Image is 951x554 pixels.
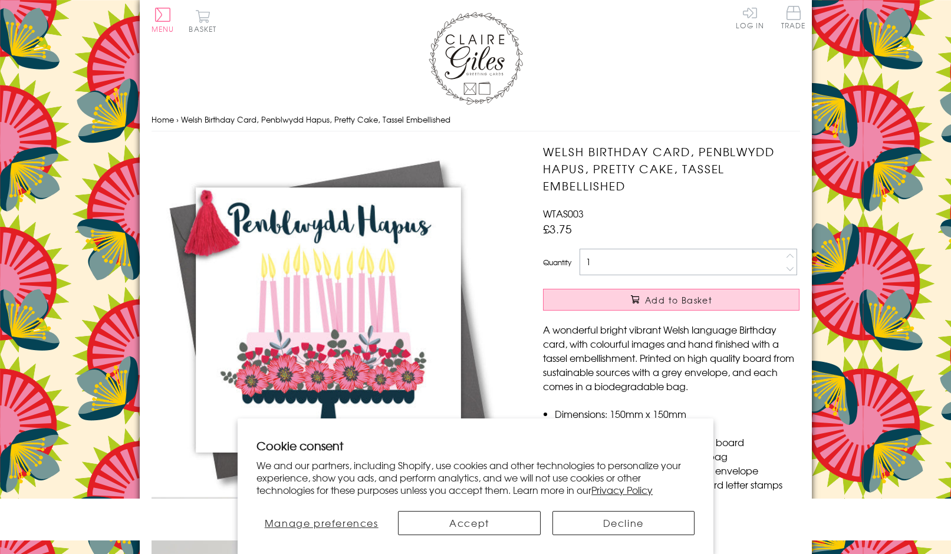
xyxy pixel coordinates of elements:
[256,459,695,496] p: We and our partners, including Shopify, use cookies and other technologies to personalize your ex...
[552,511,695,535] button: Decline
[256,511,386,535] button: Manage preferences
[152,143,505,497] img: Welsh Birthday Card, Penblwydd Hapus, Pretty Cake, Tassel Embellished
[152,24,175,34] span: Menu
[256,437,695,454] h2: Cookie consent
[176,114,179,125] span: ›
[555,407,799,421] li: Dimensions: 150mm x 150mm
[543,257,571,268] label: Quantity
[736,6,764,29] a: Log In
[591,483,653,497] a: Privacy Policy
[781,6,806,29] span: Trade
[543,220,572,237] span: £3.75
[181,114,450,125] span: Welsh Birthday Card, Penblwydd Hapus, Pretty Cake, Tassel Embellished
[187,9,219,32] button: Basket
[543,322,799,393] p: A wonderful bright vibrant Welsh language Birthday card, with colourful images and hand finished ...
[152,8,175,32] button: Menu
[781,6,806,31] a: Trade
[543,289,799,311] button: Add to Basket
[543,143,799,194] h1: Welsh Birthday Card, Penblwydd Hapus, Pretty Cake, Tassel Embellished
[543,206,584,220] span: WTAS003
[152,108,800,132] nav: breadcrumbs
[429,12,523,105] img: Claire Giles Greetings Cards
[645,294,712,306] span: Add to Basket
[398,511,540,535] button: Accept
[265,516,379,530] span: Manage preferences
[152,114,174,125] a: Home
